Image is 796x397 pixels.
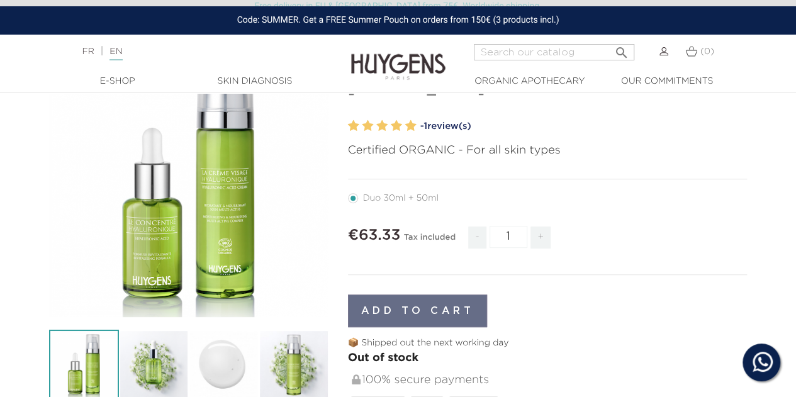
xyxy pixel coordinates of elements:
label: 1 [348,117,359,135]
i:  [614,42,629,57]
span: 1 [423,121,427,131]
span: + [530,226,551,249]
img: 100% secure payments [352,374,361,384]
span: - [468,226,486,249]
img: Huygens [351,33,446,82]
div: 100% secure payments [350,367,748,394]
label: 4 [391,117,402,135]
a: Organic Apothecary [467,75,593,88]
span: (0) [700,47,714,56]
a: EN [109,47,122,60]
a: Skin Diagnosis [192,75,318,88]
label: 3 [376,117,388,135]
button:  [610,40,633,57]
div: | [76,44,322,59]
button: Add to cart [348,294,488,327]
a: -1review(s) [420,117,748,136]
label: 5 [405,117,417,135]
p: 📦 Shipped out the next working day [348,337,748,350]
p: Certified ORGANIC - For all skin types [348,142,748,159]
label: Duo 30ml + 50ml [348,193,454,203]
input: Search [474,44,634,60]
div: Tax included [404,224,456,258]
span: Out of stock [348,352,419,364]
input: Quantity [490,226,527,248]
a: Our commitments [604,75,730,88]
a: FR [82,47,94,56]
a: E-Shop [55,75,181,88]
span: €63.33 [348,228,401,243]
label: 2 [362,117,373,135]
